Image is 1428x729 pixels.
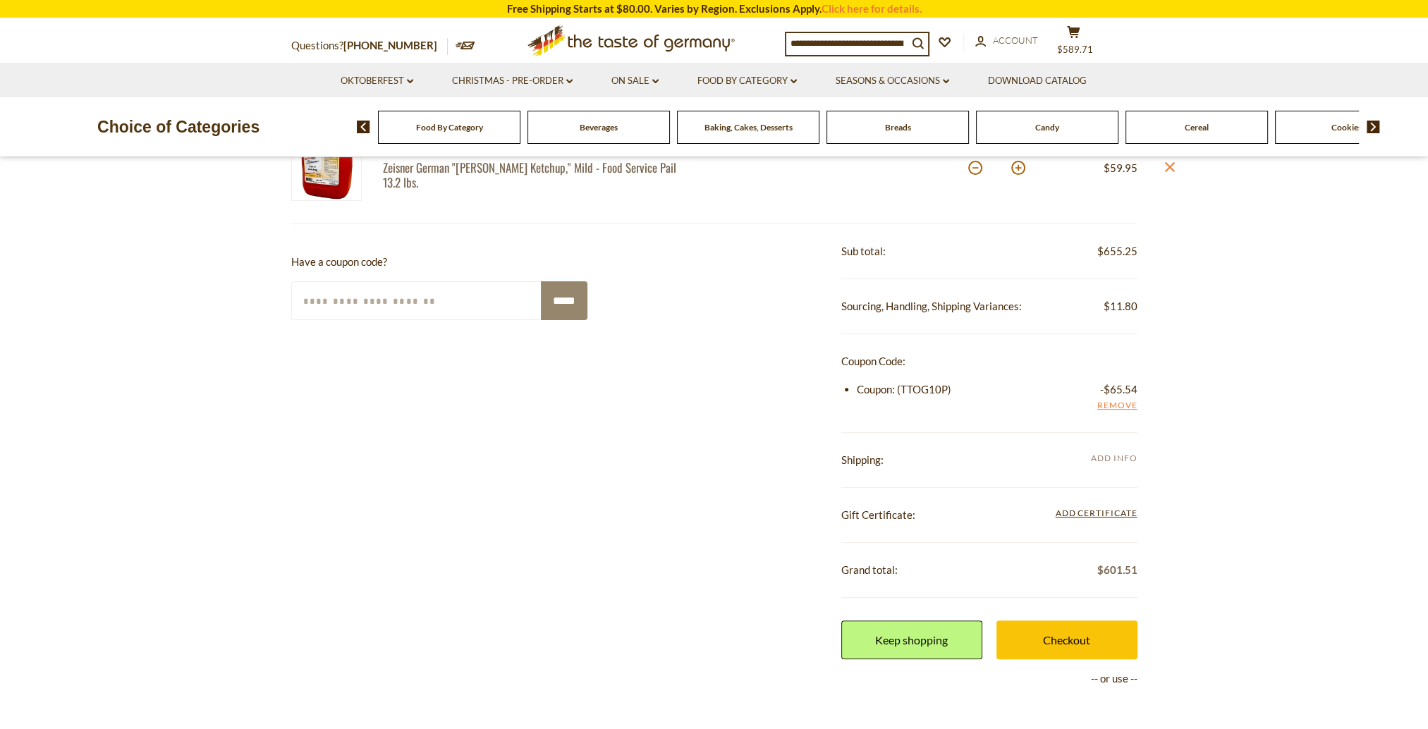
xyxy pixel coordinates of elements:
a: On Sale [611,73,659,89]
img: Zeisner German "Curry Ketchup," Mild - Food Service Pail 13.2 lbs. [291,130,362,201]
img: next arrow [1367,121,1380,133]
span: $601.51 [1097,561,1137,579]
span: Coupon Code: [841,355,905,367]
span: $589.71 [1057,44,1093,55]
a: Checkout [996,620,1137,659]
a: Download Catalog [988,73,1087,89]
a: Candy [1035,122,1059,133]
span: Add Info [1091,453,1137,463]
a: Oktoberfest [341,73,413,89]
a: Food By Category [416,122,483,133]
a: Christmas - PRE-ORDER [452,73,573,89]
p: Questions? [291,37,448,55]
a: Baking, Cakes, Desserts [704,122,793,133]
iframe: PayPal-paypal [841,698,1137,726]
a: Account [975,33,1038,49]
button: $589.71 [1053,25,1095,61]
span: Sourcing, Handling, Shipping Variances: [841,300,1022,312]
a: [PHONE_NUMBER] [343,39,437,51]
a: Beverages [580,122,618,133]
span: -$65.54 [1100,381,1137,398]
span: $11.80 [1104,298,1137,315]
span: Sub total: [841,245,886,257]
li: Coupon: (TTOG10P) [857,381,1137,398]
a: Cookies [1331,122,1362,133]
p: Have a coupon code? [291,253,587,271]
a: Click here for details. [822,2,922,15]
a: Food By Category [697,73,797,89]
a: Keep shopping [841,620,982,659]
span: $59.95 [1104,161,1137,174]
span: Grand total: [841,563,898,576]
span: $655.25 [1097,243,1137,260]
a: Zeisner German "[PERSON_NAME] Ketchup," Mild - Food Service Pail 13.2 lbs. [383,160,690,190]
p: -- or use -- [841,670,1137,687]
a: Remove [1097,398,1137,414]
span: Account [993,35,1038,46]
span: Gift Certificate: [841,508,915,521]
span: Add Certificate [1056,506,1137,522]
a: Seasons & Occasions [836,73,949,89]
a: Breads [885,122,911,133]
a: Cereal [1185,122,1209,133]
img: previous arrow [357,121,370,133]
span: Shipping: [841,453,884,466]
